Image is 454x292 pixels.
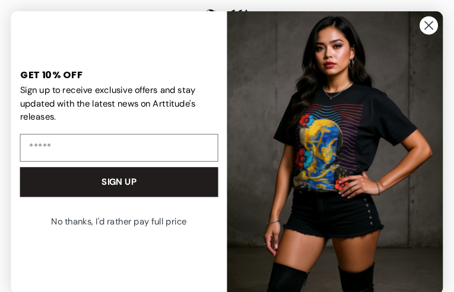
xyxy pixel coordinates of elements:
span: Sign up to receive exclusive offers and stay updated with the latest news on Arttitude's releases. [20,84,196,121]
button: No thanks, I'd rather pay full price [19,207,220,235]
button: SIGN UP [20,166,218,196]
input: Email [20,133,218,161]
button: Close dialog [419,15,439,35]
span: GET 10% OFF [20,68,82,81]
